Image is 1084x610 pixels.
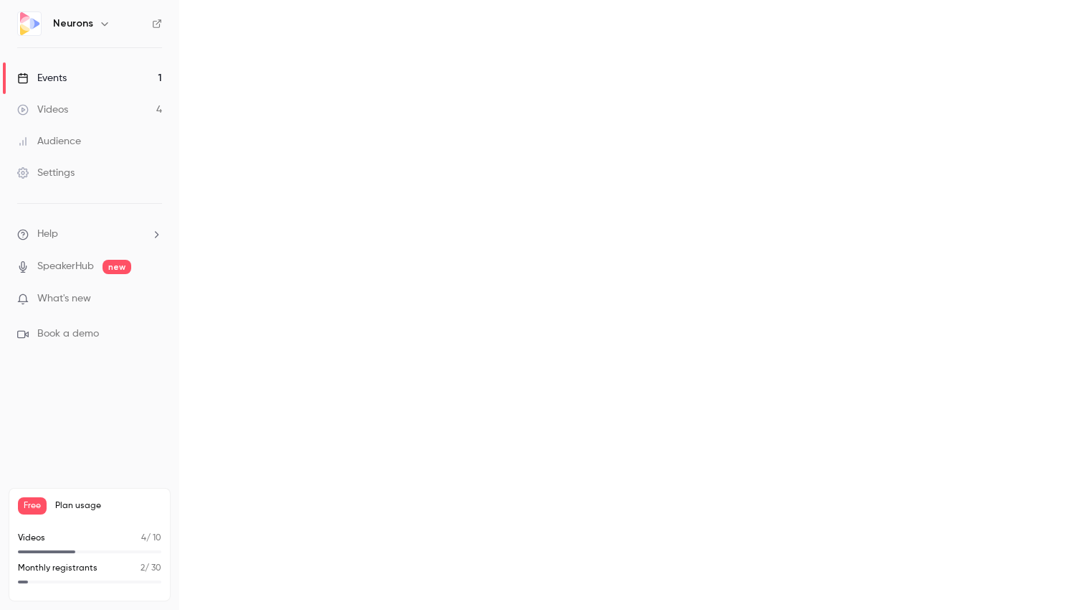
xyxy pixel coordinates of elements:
[103,260,131,274] span: new
[37,291,91,306] span: What's new
[55,500,161,512] span: Plan usage
[37,327,99,342] span: Book a demo
[18,562,98,575] p: Monthly registrants
[141,534,146,543] span: 4
[53,17,93,31] h6: Neurons
[18,532,45,545] p: Videos
[17,103,68,117] div: Videos
[141,562,161,575] p: / 30
[141,532,161,545] p: / 10
[37,259,94,274] a: SpeakerHub
[17,134,81,149] div: Audience
[141,564,145,573] span: 2
[37,227,58,242] span: Help
[17,227,162,242] li: help-dropdown-opener
[18,497,47,515] span: Free
[17,166,75,180] div: Settings
[145,293,162,306] iframe: Noticeable Trigger
[18,12,41,35] img: Neurons
[17,71,67,85] div: Events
